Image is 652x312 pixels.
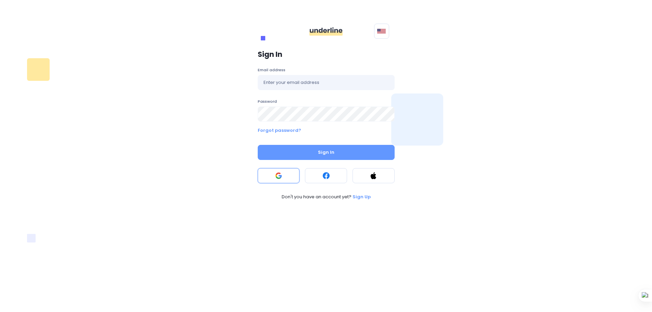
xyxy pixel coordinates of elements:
[258,67,395,73] label: Email address
[258,127,395,134] a: Forgot password?
[258,75,395,90] input: Enter your email address
[353,194,371,200] p: Sign Up
[282,194,353,200] span: Don't you have an account yet?
[258,145,395,160] button: Sign In
[309,27,343,36] img: ddgMu+Zv+CXDCfumCWfsmuPlDdRfDDxAd9LAAAAAAElFTkSuQmCC
[258,50,395,59] p: Sign In
[258,98,395,105] label: Password
[377,28,386,34] img: svg+xml;base64,PHN2ZyB4bWxucz0iaHR0cDovL3d3dy53My5vcmcvMjAwMC9zdmciIHhtbG5zOnhsaW5rPSJodHRwOi8vd3...
[258,127,301,134] p: Forgot password?
[258,194,395,200] a: Don't you have an account yet? Sign Up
